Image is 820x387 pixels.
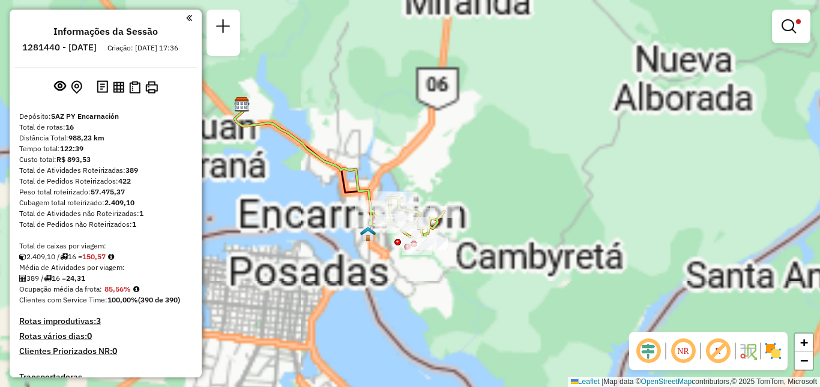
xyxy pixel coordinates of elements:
i: Total de rotas [60,253,68,260]
img: Exibir/Ocultar setores [764,341,783,361]
div: Distância Total: [19,133,192,143]
div: Total de Atividades não Roteirizadas: [19,208,192,219]
div: Total de Pedidos não Roteirizados: [19,219,192,230]
img: UDC ENCARNACION 2 - 302 [360,226,376,242]
i: Total de rotas [44,275,52,282]
a: Leaflet [571,377,600,386]
div: 2.409,10 / 16 = [19,251,192,262]
div: Cubagem total roteirizado: [19,197,192,208]
span: | [601,377,603,386]
strong: 16 [65,122,74,131]
i: Cubagem total roteirizado [19,253,26,260]
a: Exibir filtros [777,14,806,38]
div: Total de Pedidos Roteirizados: [19,176,192,187]
strong: 1 [139,209,143,218]
span: Ocupação média da frota: [19,284,102,293]
a: Clique aqui para minimizar o painel [186,11,192,25]
strong: 150,57 [82,252,106,261]
strong: 0 [87,331,92,341]
div: Peso total roteirizado: [19,187,192,197]
button: Imprimir Rotas [143,79,160,96]
strong: 988,23 km [68,133,104,142]
div: Custo total: [19,154,192,165]
strong: 1 [132,220,136,229]
strong: 57.475,37 [91,187,125,196]
em: Média calculada utilizando a maior ocupação (%Peso ou %Cubagem) de cada rota da sessão. Rotas cro... [133,286,139,293]
button: Visualizar Romaneio [127,79,143,96]
a: Nova sessão e pesquisa [211,14,235,41]
strong: 0 [112,346,117,356]
span: Ocultar deslocamento [634,337,663,365]
strong: SAZ PY Encarnación [51,112,119,121]
a: OpenStreetMap [641,377,692,386]
img: SAZ PY Encarnación [234,97,250,112]
strong: 85,56% [104,284,131,293]
span: Clientes com Service Time: [19,295,107,304]
a: Zoom out [795,352,813,370]
div: Map data © contributors,© 2025 TomTom, Microsoft [568,377,820,387]
strong: (390 de 390) [138,295,180,304]
strong: R$ 893,53 [56,155,91,164]
div: Total de Atividades Roteirizadas: [19,165,192,176]
button: Centralizar mapa no depósito ou ponto de apoio [68,78,85,97]
span: + [800,335,808,350]
button: Visualizar relatório de Roteirização [110,79,127,95]
div: Criação: [DATE] 17:36 [103,43,183,53]
h6: 1281440 - [DATE] [22,42,97,53]
div: Total de caixas por viagem: [19,241,192,251]
strong: 122:39 [60,144,83,153]
span: Ocultar NR [669,337,698,365]
img: Fluxo de ruas [738,341,758,361]
strong: 2.409,10 [104,198,134,207]
div: Depósito: [19,111,192,122]
span: − [800,353,808,368]
div: Tempo total: [19,143,192,154]
strong: 389 [125,166,138,175]
i: Meta Caixas/viagem: 184,90 Diferença: -34,33 [108,253,114,260]
h4: Transportadoras [19,372,192,382]
span: Filtro Ativo [796,19,801,24]
strong: 24,31 [66,274,85,283]
div: Média de Atividades por viagem: [19,262,192,273]
button: Logs desbloquear sessão [94,78,110,97]
h4: Clientes Priorizados NR: [19,346,192,356]
button: Exibir sessão original [52,77,68,97]
a: Zoom in [795,334,813,352]
strong: 100,00% [107,295,138,304]
h4: Rotas vários dias: [19,331,192,341]
strong: 3 [96,316,101,326]
i: Total de Atividades [19,275,26,282]
span: Exibir rótulo [704,337,732,365]
div: Total de rotas: [19,122,192,133]
h4: Rotas improdutivas: [19,316,192,326]
strong: 422 [118,176,131,185]
div: 389 / 16 = [19,273,192,284]
h4: Informações da Sessão [53,26,158,37]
